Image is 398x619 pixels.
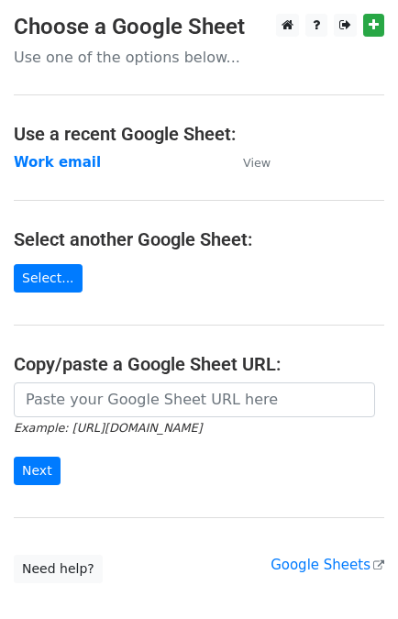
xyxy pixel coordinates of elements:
[14,264,83,293] a: Select...
[14,382,375,417] input: Paste your Google Sheet URL here
[14,353,384,375] h4: Copy/paste a Google Sheet URL:
[14,14,384,40] h3: Choose a Google Sheet
[14,48,384,67] p: Use one of the options below...
[14,228,384,250] h4: Select another Google Sheet:
[14,457,61,485] input: Next
[14,123,384,145] h4: Use a recent Google Sheet:
[14,421,202,435] small: Example: [URL][DOMAIN_NAME]
[225,154,271,171] a: View
[14,555,103,583] a: Need help?
[14,154,101,171] a: Work email
[271,557,384,573] a: Google Sheets
[243,156,271,170] small: View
